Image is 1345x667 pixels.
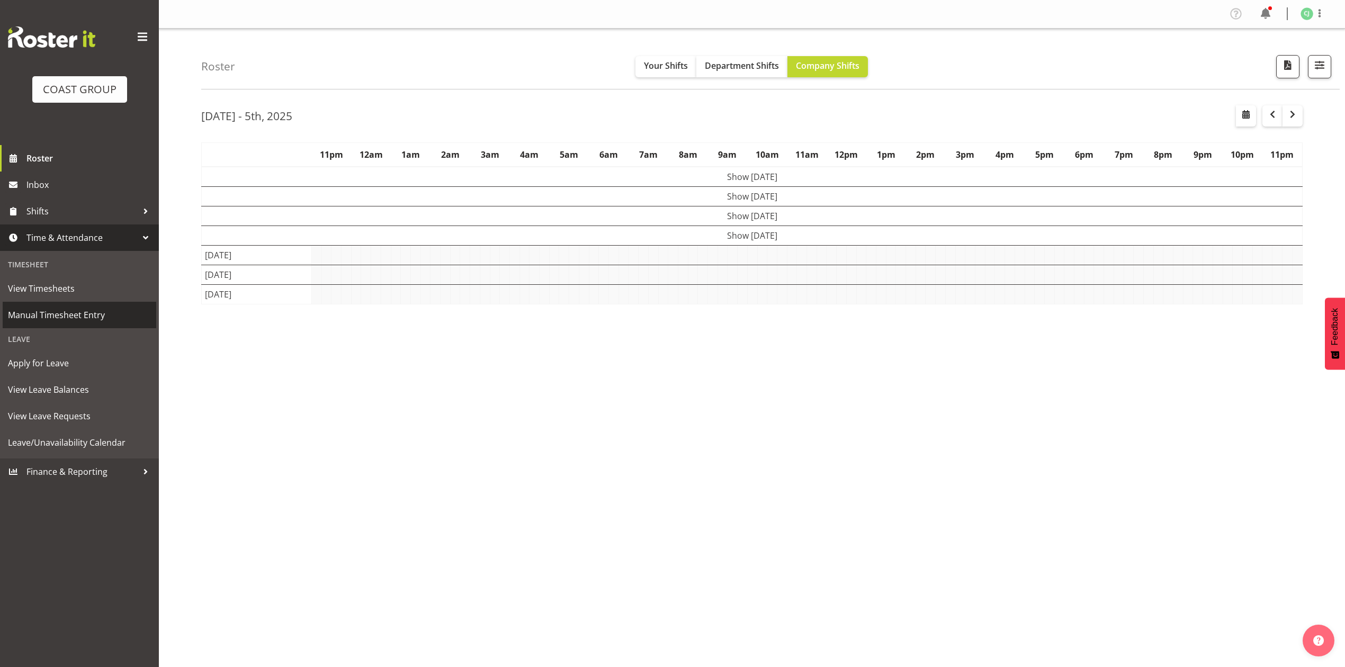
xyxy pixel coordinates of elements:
a: Manual Timesheet Entry [3,302,156,328]
span: Your Shifts [644,60,688,71]
a: Apply for Leave [3,350,156,376]
td: [DATE] [202,284,312,304]
button: Filter Shifts [1308,55,1331,78]
th: 3am [470,142,510,167]
th: 7am [629,142,668,167]
td: Show [DATE] [202,186,1303,206]
img: Rosterit website logo [8,26,95,48]
a: View Timesheets [3,275,156,302]
button: Company Shifts [787,56,868,77]
button: Feedback - Show survey [1325,298,1345,369]
th: 2am [431,142,470,167]
span: Time & Attendance [26,230,138,246]
th: 12pm [827,142,866,167]
th: 5pm [1025,142,1064,167]
th: 10am [747,142,787,167]
span: View Leave Balances [8,382,151,398]
div: Leave [3,328,156,350]
th: 11pm [311,142,351,167]
th: 9pm [1183,142,1223,167]
th: 1pm [866,142,906,167]
th: 11pm [1262,142,1303,167]
th: 6am [589,142,629,167]
td: [DATE] [202,245,312,265]
th: 4am [509,142,549,167]
button: Your Shifts [635,56,696,77]
td: Show [DATE] [202,206,1303,226]
span: Feedback [1330,308,1340,345]
button: Select a specific date within the roster. [1236,105,1256,127]
span: View Leave Requests [8,408,151,424]
td: Show [DATE] [202,226,1303,245]
th: 4pm [985,142,1025,167]
button: Department Shifts [696,56,787,77]
span: Shifts [26,203,138,219]
th: 8pm [1143,142,1183,167]
a: Leave/Unavailability Calendar [3,429,156,456]
th: 3pm [945,142,985,167]
th: 1am [391,142,431,167]
a: View Leave Balances [3,376,156,403]
div: COAST GROUP [43,82,116,97]
img: help-xxl-2.png [1313,635,1324,646]
th: 8am [668,142,708,167]
span: Company Shifts [796,60,859,71]
th: 6pm [1064,142,1104,167]
td: [DATE] [202,265,312,284]
a: View Leave Requests [3,403,156,429]
span: Manual Timesheet Entry [8,307,151,323]
img: christina-jaramillo1126.jpg [1301,7,1313,20]
th: 11am [787,142,827,167]
td: Show [DATE] [202,167,1303,187]
h4: Roster [201,60,235,73]
th: 12am [351,142,391,167]
span: Inbox [26,177,154,193]
span: Leave/Unavailability Calendar [8,435,151,450]
button: Download a PDF of the roster according to the set date range. [1276,55,1299,78]
h2: [DATE] - 5th, 2025 [201,109,292,123]
th: 2pm [906,142,946,167]
th: 5am [549,142,589,167]
span: Finance & Reporting [26,464,138,480]
th: 7pm [1104,142,1144,167]
th: 9am [708,142,748,167]
span: Roster [26,150,154,166]
th: 10pm [1223,142,1262,167]
span: Department Shifts [705,60,779,71]
span: Apply for Leave [8,355,151,371]
div: Timesheet [3,254,156,275]
span: View Timesheets [8,281,151,296]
